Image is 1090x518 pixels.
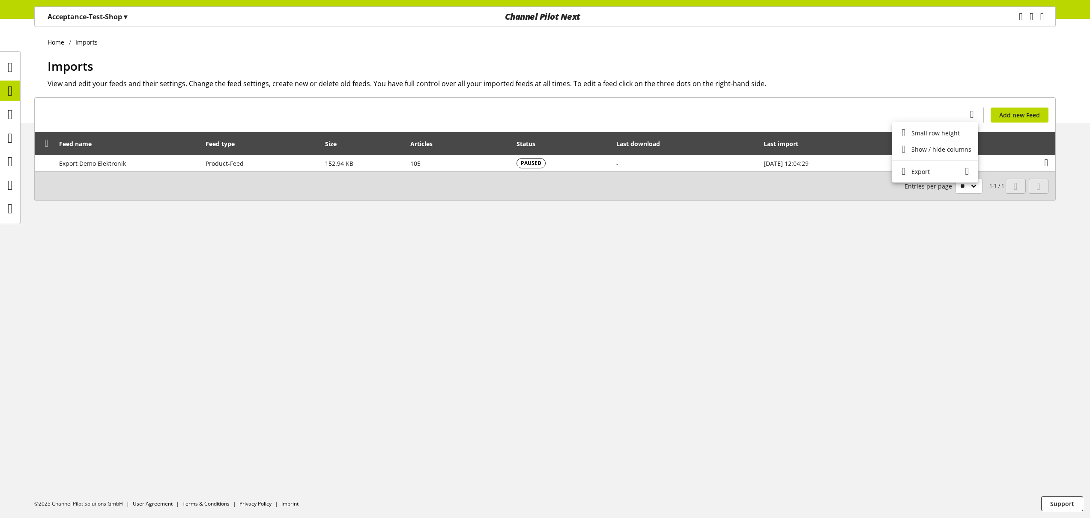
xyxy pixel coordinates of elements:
h2: View and edit your feeds and their settings. Change the feed settings, create new or delete old f... [48,78,1056,89]
a: Privacy Policy [239,500,272,507]
div: Unlock to reorder rows [39,138,51,149]
div: Feed type [206,139,243,148]
li: ©2025 Channel Pilot Solutions GmbH [34,500,133,508]
a: Imprint [281,500,299,507]
span: Support [1050,499,1074,508]
small: 1-1 / 1 [905,179,1004,194]
a: User Agreement [133,500,173,507]
span: Small row height [911,129,960,138]
div: Status [517,139,544,148]
p: Acceptance-Test-Shop [48,12,127,22]
div: Size [325,139,345,148]
span: Unlock to reorder rows [42,138,51,147]
span: [DATE] 12:04:29 [764,159,809,168]
div: Last import [764,139,807,148]
span: Show / hide columns [911,145,971,154]
span: Export Demo Elektronik [59,159,126,168]
span: Entries per page [905,182,956,191]
span: Product-Feed [206,159,244,168]
a: Terms & Conditions [182,500,230,507]
a: Home [48,38,69,47]
a: Add new Feed [991,108,1048,123]
nav: main navigation [34,6,1056,27]
div: Feed name [59,139,100,148]
span: 152.94 KB [325,159,353,168]
span: ▾ [124,12,127,21]
span: Export [911,167,930,176]
span: - [616,159,618,168]
div: Last download [616,139,669,148]
span: Add new Feed [999,111,1040,120]
span: 105 [410,159,421,168]
div: Articles [410,139,441,148]
span: PAUSED [521,159,541,167]
span: Imports [48,58,93,74]
button: Support [1041,496,1083,511]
